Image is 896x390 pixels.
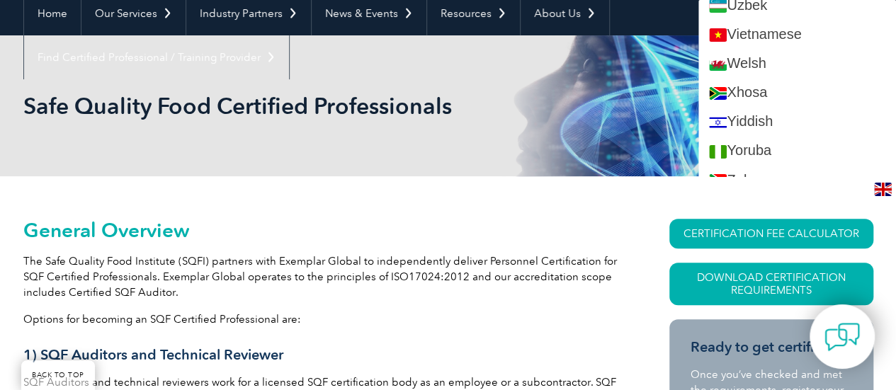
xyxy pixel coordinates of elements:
a: CERTIFICATION FEE CALCULATOR [669,219,873,248]
a: Download Certification Requirements [669,263,873,305]
img: contact-chat.png [824,319,860,355]
h3: 1) SQF Auditors and Technical Reviewer [23,346,618,364]
img: zu [709,174,727,188]
h1: Safe Quality Food Certified Professionals [23,92,567,120]
a: Yoruba [698,136,896,165]
img: vi [709,28,727,42]
a: Welsh [698,49,896,78]
img: cy [709,58,727,71]
h3: Ready to get certified? [691,338,852,356]
a: Xhosa [698,78,896,107]
img: yi [709,116,727,130]
a: Yiddish [698,107,896,136]
img: xh [709,87,727,101]
a: BACK TO TOP [21,360,95,390]
p: Options for becoming an SQF Certified Professional are: [23,311,618,327]
a: Vietnamese [698,20,896,49]
a: Find Certified Professional / Training Provider [24,35,289,79]
p: The Safe Quality Food Institute (SQFI) partners with Exemplar Global to independently deliver Per... [23,253,618,300]
h2: General Overview [23,219,618,241]
img: en [874,183,892,196]
a: Zulu [698,166,896,195]
img: yo [709,145,727,159]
